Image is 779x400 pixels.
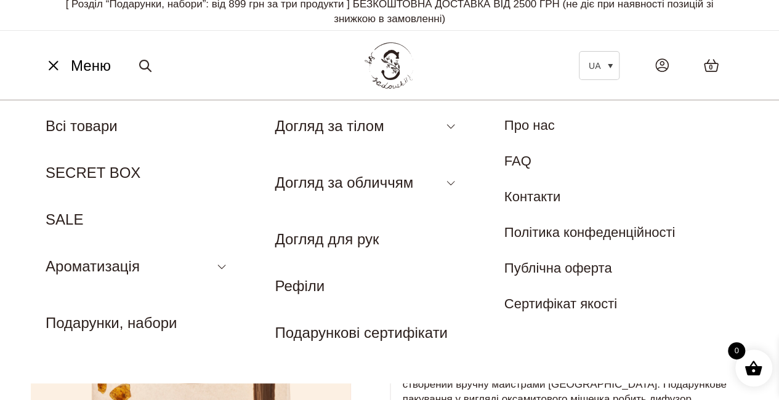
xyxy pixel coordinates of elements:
a: Політика конфеденційності [504,225,676,240]
a: Всі товари [46,118,118,134]
span: UA [589,61,600,71]
span: 0 [728,342,745,359]
a: Догляд для рук [275,231,379,247]
a: Про нас [504,118,555,133]
a: Догляд за тілом [275,118,384,134]
a: UA [579,51,620,80]
button: Меню [40,54,115,78]
span: 0 [709,62,712,73]
img: BY SADOVSKIY [365,42,414,89]
a: Контакти [504,189,561,204]
span: Меню [71,55,111,77]
a: Догляд за обличчям [275,174,413,191]
a: Ароматизація [46,258,140,274]
a: Публічна оферта [504,260,612,276]
a: 0 [691,46,732,85]
a: SALE [46,211,83,228]
a: SECRET BOX [46,164,140,181]
a: Рефіли [275,278,325,294]
a: Сертифікат якості [504,296,617,311]
a: Подарункові сертифікати [275,324,448,341]
a: Подарунки, набори [46,314,177,331]
a: FAQ [504,153,531,169]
